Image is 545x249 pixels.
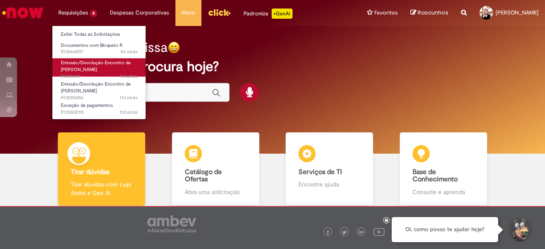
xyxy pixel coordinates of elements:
a: Serviços de TI Encontre ajuda [272,132,387,206]
span: Favoritos [374,9,398,17]
time: 19/09/2025 12:24:09 [120,94,138,101]
span: Exceção de pagamentos [61,102,113,109]
span: Emissão/Devolução Encontro de [PERSON_NAME] [61,60,131,73]
b: Tirar dúvidas [71,168,109,176]
button: Iniciar Conversa de Suporte [507,217,532,243]
span: Documentos com Bloqueio R [61,42,123,49]
span: Rascunhos [418,9,448,17]
span: 11d atrás [120,109,138,115]
a: Aberto R13564507 : Documentos com Bloqueio R [52,41,146,57]
span: Emissão/Devolução Encontro de [PERSON_NAME] [61,81,131,94]
span: 4 [90,10,97,17]
a: Rascunhos [410,9,448,17]
span: 5d atrás [120,49,138,55]
a: Aberto R13551119 : Emissão/Devolução Encontro de Contas Fornecedor [52,58,146,77]
span: R13551119 [61,73,138,80]
p: +GenAi [272,9,293,19]
div: Padroniza [244,9,293,19]
time: 24/09/2025 17:37:17 [120,49,138,55]
img: logo_footer_linkedin.png [359,230,363,235]
img: logo_footer_ambev_rotulo_gray.png [147,215,196,232]
span: Requisições [58,9,88,17]
ul: Requisições [52,26,146,120]
time: 19/09/2025 14:59:48 [120,73,138,80]
a: Aberto R13550298 : Exceção de pagamentos [52,101,146,117]
b: Base de Conhecimento [413,168,458,184]
img: logo_footer_youtube.png [373,226,384,237]
span: R13564507 [61,49,138,55]
p: Encontre ajuda [298,180,360,189]
time: 19/09/2025 11:45:09 [120,109,138,115]
img: logo_footer_twitter.png [342,230,347,235]
p: Consulte e aprenda [413,188,474,196]
a: Aberto R13550456 : Emissão/Devolução Encontro de Contas Fornecedor [52,80,146,98]
img: happy-face.png [168,41,180,54]
b: Serviços de TI [298,168,342,176]
span: 11d atrás [120,94,138,101]
img: click_logo_yellow_360x200.png [208,6,231,19]
span: R13550456 [61,94,138,101]
span: R13550298 [61,109,138,116]
a: Exibir Todas as Solicitações [52,30,146,39]
p: Tirar dúvidas com Lupi Assist e Gen Ai [71,180,132,197]
div: Oi, como posso te ajudar hoje? [392,217,498,242]
span: More [182,9,195,17]
p: Abra uma solicitação [185,188,247,196]
h2: O que você procura hoje? [58,59,486,74]
span: [PERSON_NAME] [496,9,539,16]
img: logo_footer_facebook.png [326,230,330,235]
img: ServiceNow [1,4,45,21]
a: Catálogo de Ofertas Abra uma solicitação [159,132,273,206]
a: Tirar dúvidas Tirar dúvidas com Lupi Assist e Gen Ai [45,132,159,206]
b: Catálogo de Ofertas [185,168,222,184]
span: 11d atrás [120,73,138,80]
span: Despesas Corporativas [110,9,169,17]
a: Base de Conhecimento Consulte e aprenda [387,132,501,206]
